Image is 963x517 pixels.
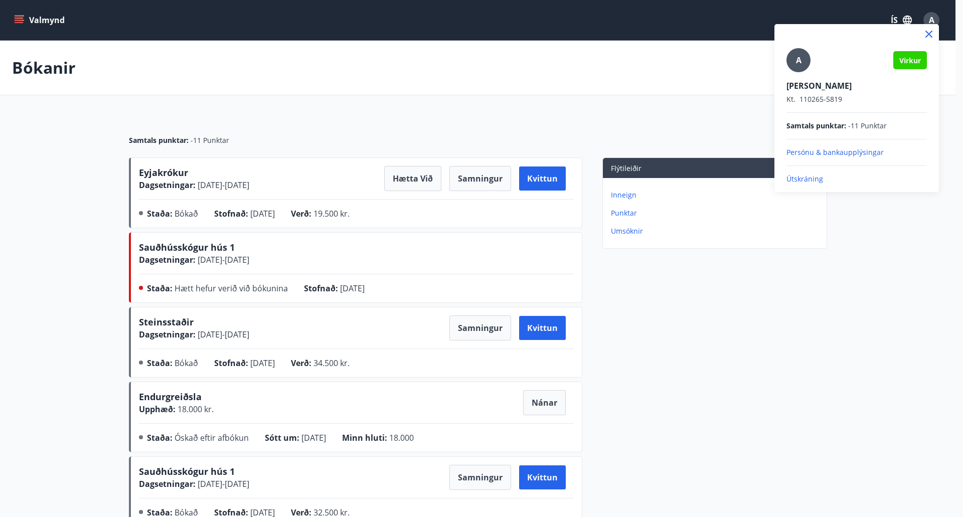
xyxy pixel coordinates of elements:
span: Kt. [786,94,795,104]
span: Samtals punktar : [786,121,846,131]
p: Útskráning [786,174,927,184]
span: Virkur [899,56,921,65]
p: Persónu & bankaupplýsingar [786,147,927,157]
p: [PERSON_NAME] [786,80,927,91]
p: 110265-5819 [786,94,927,104]
span: A [796,55,801,66]
span: -11 Punktar [848,121,887,131]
